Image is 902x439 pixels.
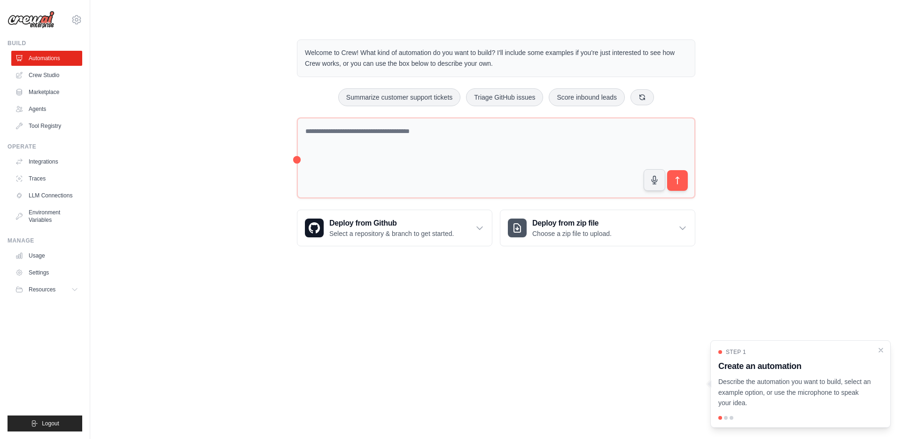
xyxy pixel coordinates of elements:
a: Automations [11,51,82,66]
a: Settings [11,265,82,280]
p: Select a repository & branch to get started. [329,229,454,238]
img: Logo [8,11,54,29]
button: Score inbound leads [549,88,625,106]
a: Environment Variables [11,205,82,227]
a: Traces [11,171,82,186]
button: Summarize customer support tickets [338,88,460,106]
h3: Deploy from Github [329,218,454,229]
button: Close walkthrough [877,346,885,354]
button: Logout [8,415,82,431]
button: Resources [11,282,82,297]
a: Usage [11,248,82,263]
div: Build [8,39,82,47]
p: Welcome to Crew! What kind of automation do you want to build? I'll include some examples if you'... [305,47,687,69]
span: Step 1 [726,348,746,356]
a: LLM Connections [11,188,82,203]
h3: Create an automation [718,360,871,373]
a: Crew Studio [11,68,82,83]
a: Tool Registry [11,118,82,133]
div: Operate [8,143,82,150]
a: Marketplace [11,85,82,100]
div: Manage [8,237,82,244]
p: Choose a zip file to upload. [532,229,612,238]
span: Resources [29,286,55,293]
a: Integrations [11,154,82,169]
a: Agents [11,102,82,117]
p: Describe the automation you want to build, select an example option, or use the microphone to spe... [718,376,871,408]
span: Logout [42,420,59,427]
h3: Deploy from zip file [532,218,612,229]
button: Triage GitHub issues [466,88,543,106]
